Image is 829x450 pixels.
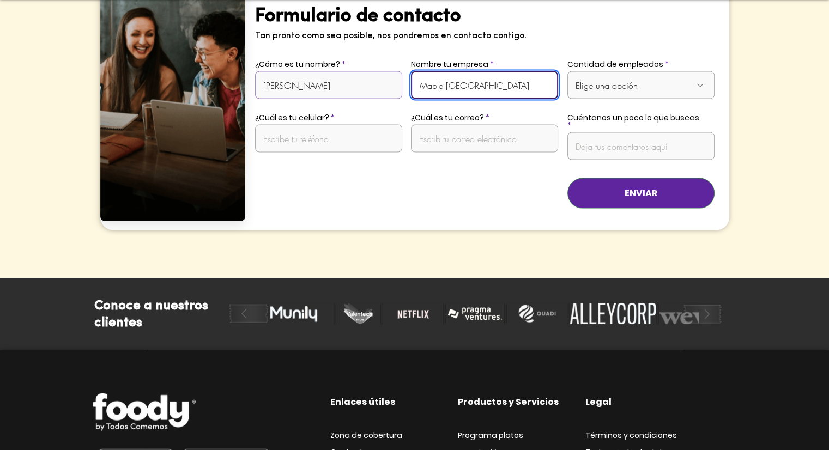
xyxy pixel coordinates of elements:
[255,114,402,121] label: ¿Cuál es tu celular?
[255,7,461,26] span: Formulario de contacto
[330,396,395,408] span: Enlaces útiles
[228,302,270,326] button: play backward
[585,431,677,440] a: Términos y condiciones
[411,114,558,121] label: ¿Cuál es tu correo?
[411,71,558,99] input: Escribe el nombre de tu empresa
[567,114,715,129] label: Cuéntanos un poco lo que buscas
[330,431,402,440] a: Zona de cobertura
[93,393,196,431] img: Logo_Foody V2.0.0 (2).png
[567,178,715,209] button: ENVIAR
[766,387,818,439] iframe: Messagebird Livechat Widget
[330,430,402,441] span: Zona de cobertura
[255,32,527,40] span: Tan pronto como sea posible, nos pondremos en contacto contigo.
[585,396,612,408] span: Legal
[255,60,402,68] label: ¿Cómo es tu nombre?
[94,300,208,330] span: Conoce a nuestros clientes
[458,431,523,440] a: Programa platos
[458,396,559,408] span: Productos y Servicios
[567,60,715,68] label: Cantidad de empleados
[411,60,558,68] label: Nombre tu empresa
[682,302,723,326] button: play forward
[231,303,721,325] div: Slider gallery
[255,125,402,153] input: Escribe tu teléfono
[411,125,558,153] input: Escrib tu correo electrónico
[458,430,523,441] span: Programa platos
[255,71,402,99] input: Escribe tu nombre
[585,430,677,441] span: Términos y condiciones
[625,187,657,199] span: ENVIAR
[567,132,715,160] input: Deja tus comentaros aquí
